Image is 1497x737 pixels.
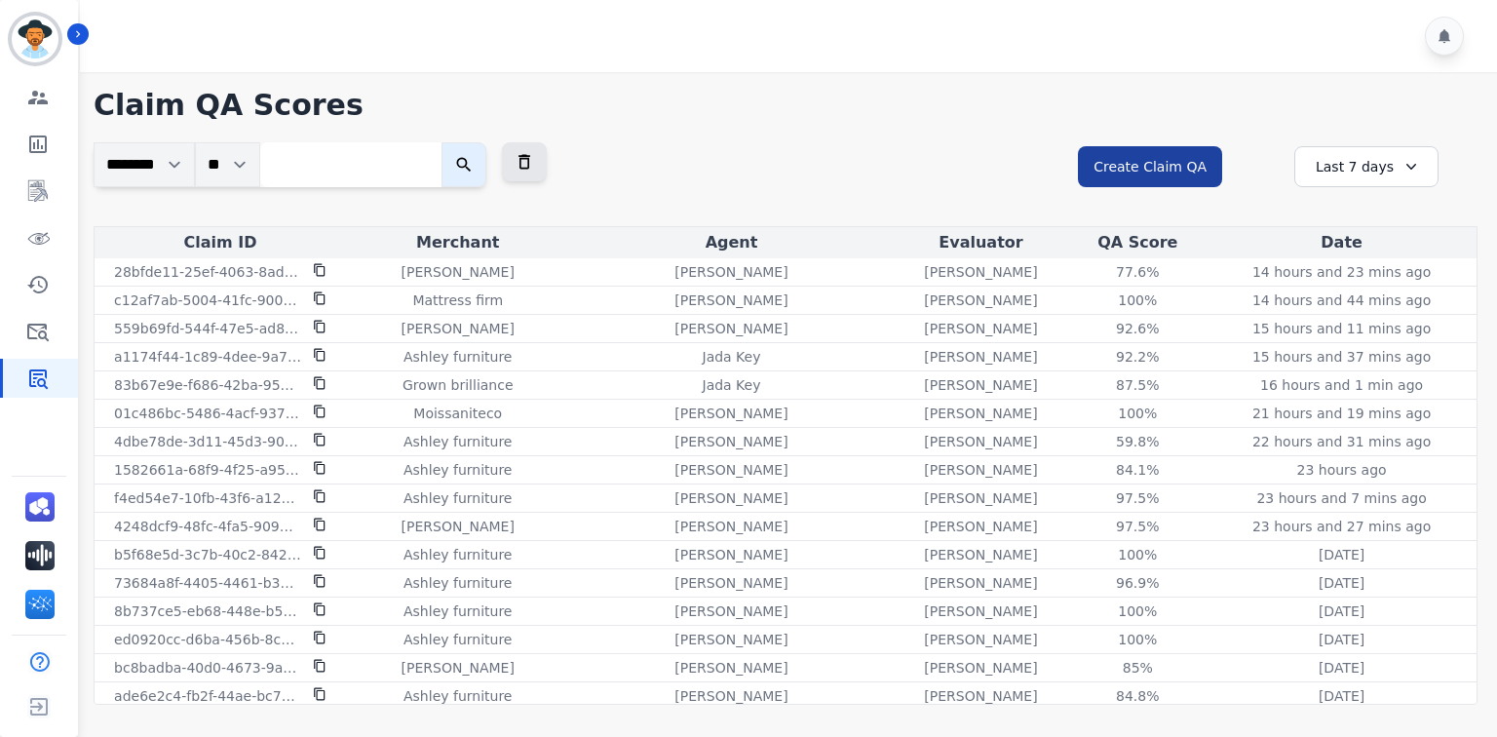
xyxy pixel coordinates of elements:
[114,375,301,395] p: 83b67e9e-f686-42ba-9566-e1d50afaed9c
[114,601,301,621] p: 8b737ce5-eb68-448e-b560-56334fa01ac8
[1252,404,1431,423] p: 21 hours and 19 mins ago
[674,460,787,480] p: [PERSON_NAME]
[924,686,1037,706] p: [PERSON_NAME]
[674,573,787,593] p: [PERSON_NAME]
[403,432,512,451] p: Ashley furniture
[898,231,1065,254] div: Evaluator
[924,291,1037,310] p: [PERSON_NAME]
[403,630,512,649] p: Ashley furniture
[674,545,787,564] p: [PERSON_NAME]
[924,375,1037,395] p: [PERSON_NAME]
[114,262,301,282] p: 28bfde11-25ef-4063-8ad1-4c082f52d02d
[98,231,342,254] div: Claim ID
[114,488,301,508] p: f4ed54e7-10fb-43f6-a129-bd00ba27dc2f
[703,375,761,395] p: Jada Key
[674,658,787,678] p: [PERSON_NAME]
[403,601,512,621] p: Ashley furniture
[1094,432,1181,451] div: 59.8 %
[1094,601,1181,621] div: 100 %
[1094,460,1181,480] div: 84.1 %
[1252,517,1431,536] p: 23 hours and 27 mins ago
[114,517,301,536] p: 4248dcf9-48fc-4fa5-9090-645c2f4402df
[674,488,787,508] p: [PERSON_NAME]
[114,658,301,678] p: bc8badba-40d0-4673-9a9b-e9ea9f904813
[703,347,761,367] p: Jada Key
[924,347,1037,367] p: [PERSON_NAME]
[1256,488,1426,508] p: 23 hours and 7 mins ago
[1319,630,1364,649] p: [DATE]
[1094,658,1181,678] div: 85 %
[924,432,1037,451] p: [PERSON_NAME]
[1252,347,1431,367] p: 15 hours and 37 mins ago
[1094,488,1181,508] div: 97.5 %
[674,517,787,536] p: [PERSON_NAME]
[114,347,301,367] p: a1174f44-1c89-4dee-9a70-b2196e57c1e4
[924,517,1037,536] p: [PERSON_NAME]
[94,88,1478,123] h1: Claim QA Scores
[1252,319,1431,338] p: 15 hours and 11 mins ago
[1319,686,1364,706] p: [DATE]
[403,375,514,395] p: Grown brilliance
[413,404,502,423] p: Moissaniteco
[1252,432,1431,451] p: 22 hours and 31 mins ago
[924,488,1037,508] p: [PERSON_NAME]
[674,601,787,621] p: [PERSON_NAME]
[402,262,515,282] p: [PERSON_NAME]
[114,630,301,649] p: ed0920cc-d6ba-456b-8cd7-3f78f49cd825
[1260,375,1423,395] p: 16 hours and 1 min ago
[924,545,1037,564] p: [PERSON_NAME]
[924,573,1037,593] p: [PERSON_NAME]
[1072,231,1203,254] div: QA Score
[1252,291,1431,310] p: 14 hours and 44 mins ago
[674,432,787,451] p: [PERSON_NAME]
[403,488,512,508] p: Ashley furniture
[1319,601,1364,621] p: [DATE]
[12,16,58,62] img: Bordered avatar
[924,601,1037,621] p: [PERSON_NAME]
[114,432,301,451] p: 4dbe78de-3d11-45d3-907b-690a1d489574
[403,347,512,367] p: Ashley furniture
[1094,319,1181,338] div: 92.6 %
[924,460,1037,480] p: [PERSON_NAME]
[1094,573,1181,593] div: 96.9 %
[412,291,503,310] p: Mattress firm
[114,686,301,706] p: ade6e2c4-fb2f-44ae-bc7a-2a44f3453f2a
[403,460,512,480] p: Ashley furniture
[1319,658,1364,678] p: [DATE]
[1252,262,1431,282] p: 14 hours and 23 mins ago
[924,658,1037,678] p: [PERSON_NAME]
[1094,545,1181,564] div: 100 %
[1294,146,1439,187] div: Last 7 days
[114,404,301,423] p: 01c486bc-5486-4acf-9378-9705eda79541
[924,262,1037,282] p: [PERSON_NAME]
[402,319,515,338] p: [PERSON_NAME]
[1094,404,1181,423] div: 100 %
[1094,630,1181,649] div: 100 %
[924,630,1037,649] p: [PERSON_NAME]
[924,404,1037,423] p: [PERSON_NAME]
[1094,262,1181,282] div: 77.6 %
[114,545,301,564] p: b5f68e5d-3c7b-40c2-8421-627cf9b42a56
[674,319,787,338] p: [PERSON_NAME]
[1094,375,1181,395] div: 87.5 %
[114,319,301,338] p: 559b69fd-544f-47e5-ad8b-8f3fe1495a7b
[674,404,787,423] p: [PERSON_NAME]
[350,231,565,254] div: Merchant
[403,686,512,706] p: Ashley furniture
[402,658,515,678] p: [PERSON_NAME]
[573,231,889,254] div: Agent
[403,545,512,564] p: Ashley furniture
[674,630,787,649] p: [PERSON_NAME]
[1319,545,1364,564] p: [DATE]
[114,460,301,480] p: 1582661a-68f9-4f25-a95c-d74f1af6fb43
[674,291,787,310] p: [PERSON_NAME]
[1078,146,1222,187] button: Create Claim QA
[1094,686,1181,706] div: 84.8 %
[402,517,515,536] p: [PERSON_NAME]
[1094,347,1181,367] div: 92.2 %
[114,573,301,593] p: 73684a8f-4405-4461-b30a-c0e449d3c41b
[114,291,301,310] p: c12af7ab-5004-41fc-9005-48de8e588783
[674,686,787,706] p: [PERSON_NAME]
[924,319,1037,338] p: [PERSON_NAME]
[1319,573,1364,593] p: [DATE]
